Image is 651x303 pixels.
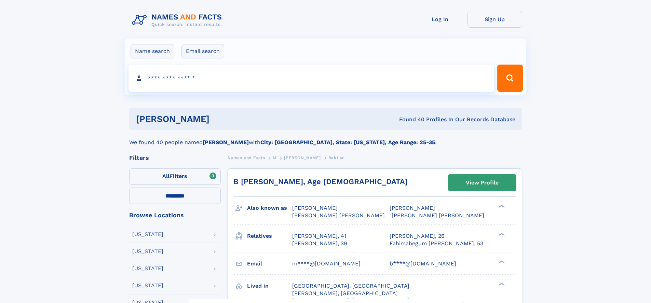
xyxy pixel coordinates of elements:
[292,290,398,297] span: [PERSON_NAME], [GEOGRAPHIC_DATA]
[413,11,467,28] a: Log In
[162,173,169,179] span: All
[390,232,445,240] a: [PERSON_NAME], 26
[131,44,174,58] label: Name search
[467,11,522,28] a: Sign Up
[448,175,516,191] a: View Profile
[247,280,292,292] h3: Lived in
[129,130,522,147] div: We found 40 people named with .
[497,282,505,286] div: ❯
[292,240,347,247] a: [PERSON_NAME], 39
[228,153,265,162] a: Names and Facts
[233,177,408,186] a: B [PERSON_NAME], Age [DEMOGRAPHIC_DATA]
[497,65,523,92] button: Search Button
[292,212,385,219] span: [PERSON_NAME] [PERSON_NAME]
[390,205,435,211] span: [PERSON_NAME]
[129,155,221,161] div: Filters
[260,139,435,146] b: City: [GEOGRAPHIC_DATA], State: [US_STATE], Age Range: 25-35
[132,266,163,271] div: [US_STATE]
[181,44,224,58] label: Email search
[497,204,505,209] div: ❯
[390,240,483,247] a: Fahimabegum [PERSON_NAME], 53
[129,212,221,218] div: Browse Locations
[284,153,321,162] a: [PERSON_NAME]
[132,249,163,254] div: [US_STATE]
[247,202,292,214] h3: Also known as
[284,155,321,160] span: [PERSON_NAME]
[247,258,292,270] h3: Email
[136,115,304,123] h1: [PERSON_NAME]
[292,205,338,211] span: [PERSON_NAME]
[129,11,228,29] img: Logo Names and Facts
[247,230,292,242] h3: Relatives
[128,65,494,92] input: search input
[392,212,484,219] span: [PERSON_NAME] [PERSON_NAME]
[497,232,505,236] div: ❯
[304,116,515,123] div: Found 40 Profiles In Our Records Database
[132,232,163,237] div: [US_STATE]
[292,232,346,240] a: [PERSON_NAME], 41
[203,139,249,146] b: [PERSON_NAME]
[273,155,276,160] span: M
[497,260,505,264] div: ❯
[328,155,344,160] span: Baktiar
[132,283,163,288] div: [US_STATE]
[466,175,499,191] div: View Profile
[129,168,221,185] label: Filters
[292,283,409,289] span: [GEOGRAPHIC_DATA], [GEOGRAPHIC_DATA]
[273,153,276,162] a: M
